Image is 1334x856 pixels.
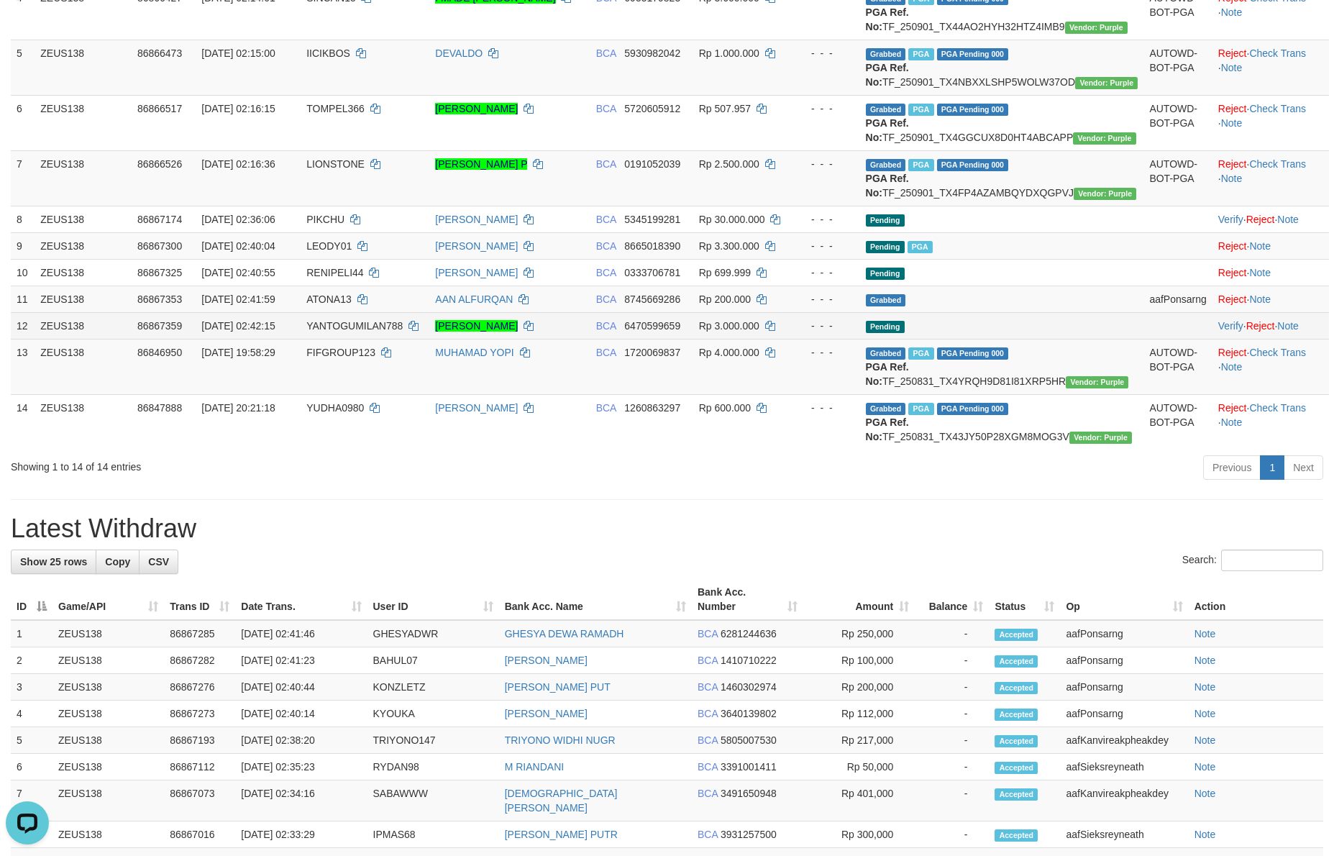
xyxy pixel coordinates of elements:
[624,347,680,358] span: Copy 1720069837 to clipboard
[1249,103,1306,114] a: Check Trans
[164,727,235,754] td: 86867193
[96,550,140,574] a: Copy
[596,320,616,332] span: BCA
[11,150,35,206] td: 7
[505,681,611,693] a: [PERSON_NAME] PUT
[721,655,777,666] span: Copy 1410710222 to clipboard
[915,647,989,674] td: -
[11,394,35,450] td: 14
[11,579,52,620] th: ID: activate to sort column descending
[505,761,564,773] a: M RIANDANI
[201,320,275,332] span: [DATE] 02:42:15
[137,320,182,332] span: 86867359
[866,361,909,387] b: PGA Ref. No:
[201,47,275,59] span: [DATE] 02:15:00
[35,95,132,150] td: ZEUS138
[860,95,1144,150] td: TF_250901_TX4GGCUX8D0HT4ABCAPP
[306,47,350,59] span: IICIKBOS
[105,556,130,568] span: Copy
[803,620,915,647] td: Rp 250,000
[11,232,35,259] td: 9
[866,48,906,60] span: Grabbed
[505,788,618,814] a: [DEMOGRAPHIC_DATA][PERSON_NAME]
[52,620,164,647] td: ZEUS138
[915,754,989,780] td: -
[435,347,513,358] a: MUHAMAD YOPI
[1249,402,1306,414] a: Check Trans
[35,394,132,450] td: ZEUS138
[915,727,989,754] td: -
[137,267,182,278] span: 86867325
[1203,455,1261,480] a: Previous
[201,402,275,414] span: [DATE] 20:21:18
[367,780,499,821] td: SABAWWW
[367,620,499,647] td: GHESYADWR
[1249,158,1306,170] a: Check Trans
[11,286,35,312] td: 11
[367,754,499,780] td: RYDAN98
[1066,376,1128,388] span: Vendor URL: https://trx4.1velocity.biz
[937,159,1009,171] span: PGA Pending
[698,655,718,666] span: BCA
[1218,293,1247,305] a: Reject
[908,347,933,360] span: Marked by aafnoeunsreypich
[1218,267,1247,278] a: Reject
[1194,708,1216,719] a: Note
[1212,95,1329,150] td: · ·
[624,267,680,278] span: Copy 0333706781 to clipboard
[624,47,680,59] span: Copy 5930982042 to clipboard
[796,101,854,116] div: - - -
[1221,361,1243,373] a: Note
[235,579,367,620] th: Date Trans.: activate to sort column ascending
[866,347,906,360] span: Grabbed
[1143,95,1212,150] td: AUTOWD-BOT-PGA
[137,214,182,225] span: 86867174
[201,267,275,278] span: [DATE] 02:40:55
[624,402,680,414] span: Copy 1260863297 to clipboard
[596,402,616,414] span: BCA
[699,158,759,170] span: Rp 2.500.000
[1189,579,1323,620] th: Action
[995,735,1038,747] span: Accepted
[11,40,35,95] td: 5
[11,647,52,674] td: 2
[989,579,1060,620] th: Status: activate to sort column ascending
[11,514,1323,543] h1: Latest Withdraw
[1212,394,1329,450] td: · ·
[866,62,909,88] b: PGA Ref. No:
[995,682,1038,694] span: Accepted
[803,701,915,727] td: Rp 112,000
[201,214,275,225] span: [DATE] 02:36:06
[52,674,164,701] td: ZEUS138
[306,214,344,225] span: PIKCHU
[1194,655,1216,666] a: Note
[915,674,989,701] td: -
[699,214,765,225] span: Rp 30.000.000
[721,708,777,719] span: Copy 3640139802 to clipboard
[1212,40,1329,95] td: · ·
[164,674,235,701] td: 86867276
[1218,47,1247,59] a: Reject
[596,103,616,114] span: BCA
[35,286,132,312] td: ZEUS138
[699,267,751,278] span: Rp 699.999
[235,727,367,754] td: [DATE] 02:38:20
[1246,214,1275,225] a: Reject
[435,293,513,305] a: AAN ALFURQAN
[137,158,182,170] span: 86866526
[721,761,777,773] span: Copy 3391001411 to clipboard
[367,701,499,727] td: KYOUKA
[201,158,275,170] span: [DATE] 02:16:36
[721,734,777,746] span: Copy 5805007530 to clipboard
[435,214,518,225] a: [PERSON_NAME]
[908,48,933,60] span: Marked by aafpengsreynich
[624,158,680,170] span: Copy 0191052039 to clipboard
[11,620,52,647] td: 1
[699,347,759,358] span: Rp 4.000.000
[1221,550,1323,571] input: Search:
[803,647,915,674] td: Rp 100,000
[698,761,718,773] span: BCA
[995,655,1038,668] span: Accepted
[699,103,751,114] span: Rp 507.957
[11,727,52,754] td: 5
